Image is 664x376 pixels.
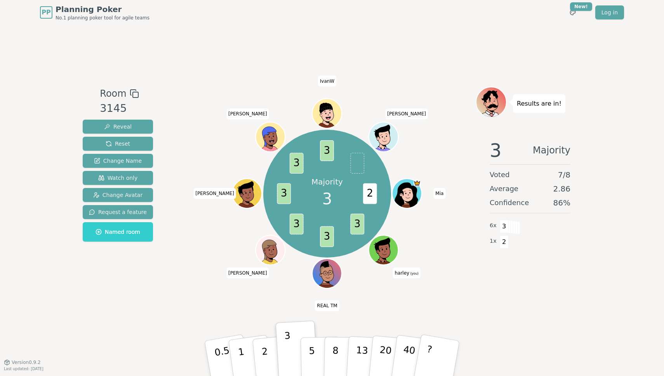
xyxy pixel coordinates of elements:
span: Click to change your name [433,188,445,199]
div: New! [570,2,592,11]
span: Planning Poker [56,4,149,15]
span: 2 [500,235,509,249]
span: Change Avatar [93,191,143,199]
span: 3 [290,153,304,174]
p: Majority [311,176,343,187]
button: Click to change your avatar [370,236,397,264]
button: Change Avatar [83,188,153,202]
span: No.1 planning poker tool for agile teams [56,15,149,21]
span: Click to change your name [193,188,236,199]
button: Named room [83,222,153,242]
span: Mia is the host [414,180,421,187]
span: 86 % [553,197,570,208]
div: 3145 [100,101,139,117]
span: Room [100,87,126,101]
span: Average [490,183,518,194]
span: (you) [409,272,419,275]
span: 2 [363,183,377,204]
span: PP [42,8,50,17]
button: Reset [83,137,153,151]
span: 3 [320,226,334,247]
button: Reveal [83,120,153,134]
button: Version0.9.2 [4,359,41,366]
span: Named room [96,228,140,236]
span: Click to change your name [393,268,420,279]
button: Watch only [83,171,153,185]
span: Voted [490,169,510,180]
span: Watch only [98,174,138,182]
span: 7 / 8 [558,169,570,180]
span: Click to change your name [385,109,428,120]
span: Change Name [94,157,142,165]
a: PPPlanning PokerNo.1 planning poker tool for agile teams [40,4,149,21]
span: Majority [533,141,570,160]
span: 3 [320,140,334,161]
button: New! [566,5,580,19]
span: Click to change your name [226,268,269,279]
span: 1 x [490,237,497,245]
p: 3 [284,330,293,373]
span: Click to change your name [318,76,336,87]
span: Confidence [490,197,529,208]
span: Last updated: [DATE] [4,367,43,371]
span: Version 0.9.2 [12,359,41,366]
span: Click to change your name [315,301,339,312]
button: Request a feature [83,205,153,219]
span: Reset [106,140,130,148]
span: 3 [500,220,509,233]
span: 6 x [490,221,497,230]
span: 3 [351,214,365,235]
button: Change Name [83,154,153,168]
span: 3 [290,214,304,235]
span: Request a feature [89,208,147,216]
span: 2.86 [553,183,570,194]
span: Click to change your name [226,109,269,120]
span: Reveal [104,123,132,131]
span: 3 [490,141,502,160]
a: Log in [595,5,624,19]
span: 3 [277,183,291,204]
p: Results are in! [517,98,561,109]
span: 3 [322,187,332,211]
